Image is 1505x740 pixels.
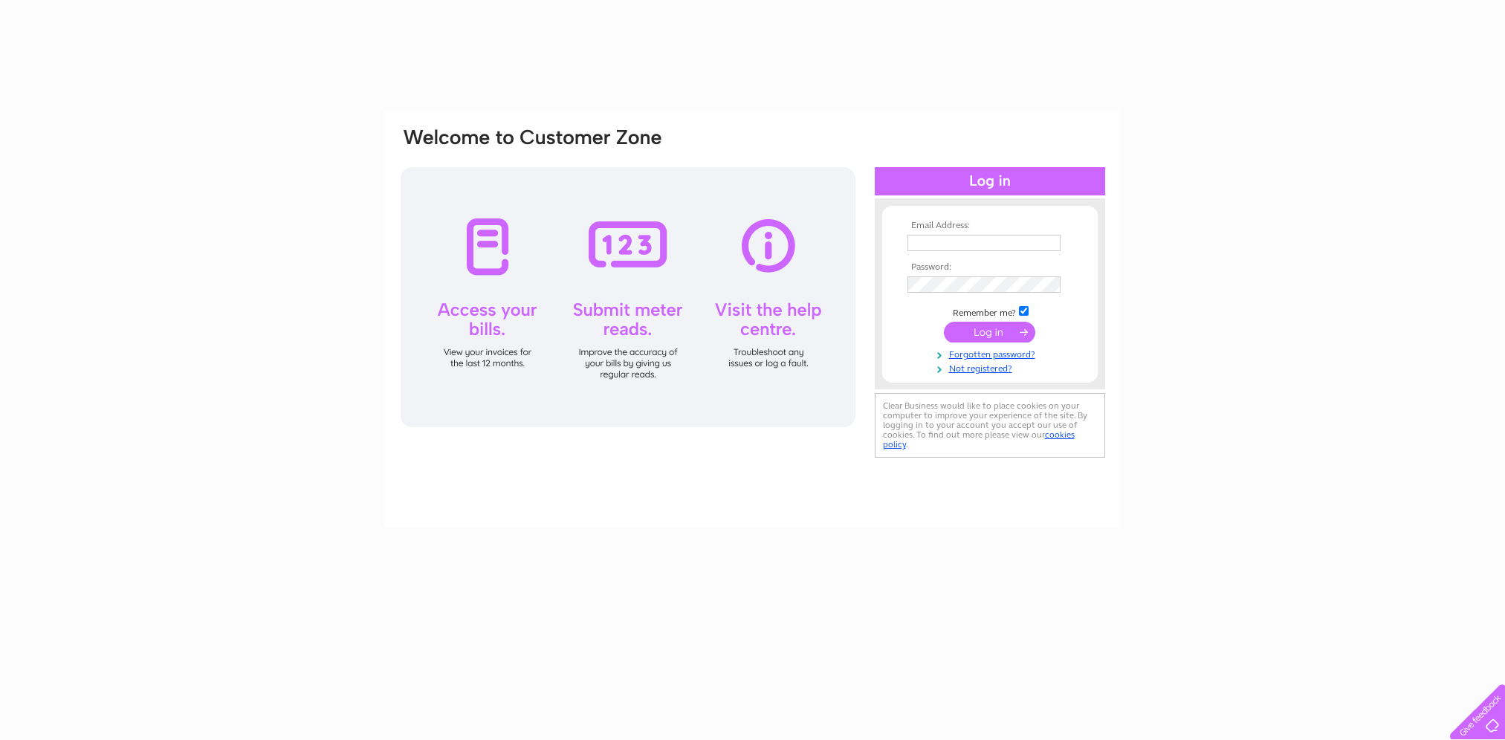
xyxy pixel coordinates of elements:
th: Email Address: [904,221,1076,231]
a: cookies policy [883,429,1075,449]
a: Forgotten password? [907,346,1076,360]
input: Submit [944,322,1035,343]
th: Password: [904,262,1076,273]
td: Remember me? [904,304,1076,319]
a: Not registered? [907,360,1076,374]
div: Clear Business would like to place cookies on your computer to improve your experience of the sit... [875,393,1105,458]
